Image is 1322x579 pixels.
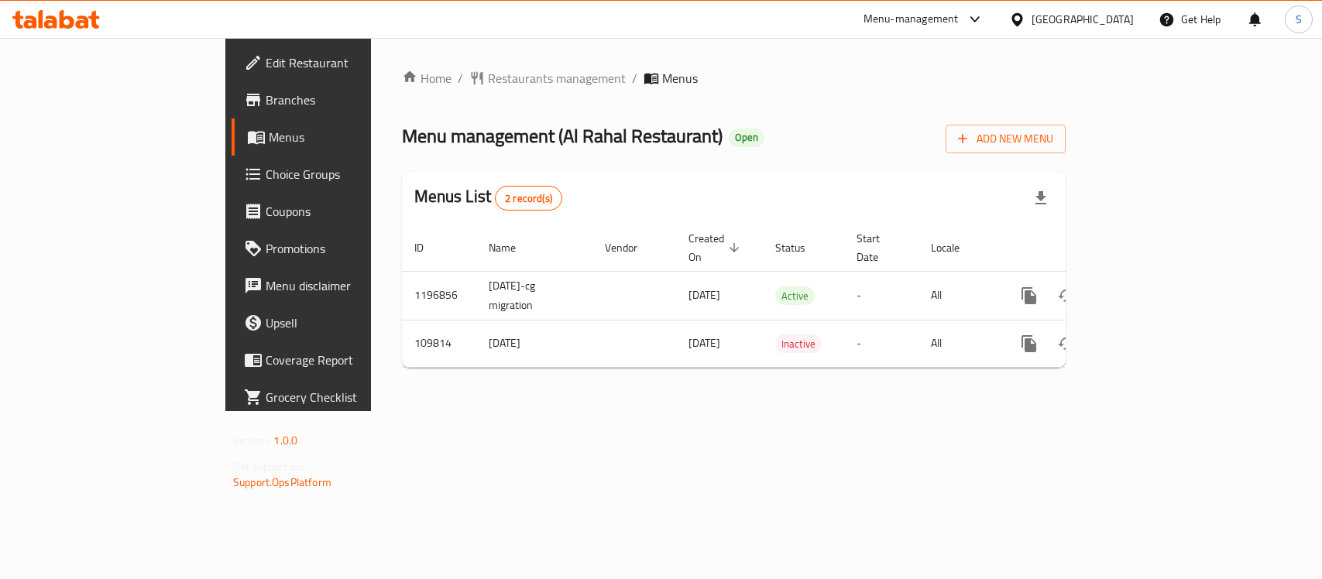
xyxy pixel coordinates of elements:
[1011,325,1048,362] button: more
[958,129,1053,149] span: Add New Menu
[232,118,446,156] a: Menus
[919,271,998,320] td: All
[233,430,271,451] span: Version:
[1032,11,1134,28] div: [GEOGRAPHIC_DATA]
[1022,180,1059,217] div: Export file
[844,271,919,320] td: -
[414,238,444,257] span: ID
[233,457,304,477] span: Get support on:
[273,430,297,451] span: 1.0.0
[931,238,980,257] span: Locale
[632,69,637,87] li: /
[232,267,446,304] a: Menu disclaimer
[266,53,434,72] span: Edit Restaurant
[232,379,446,416] a: Grocery Checklist
[266,313,434,332] span: Upsell
[775,287,815,305] span: Active
[775,238,826,257] span: Status
[266,91,434,109] span: Branches
[476,271,592,320] td: [DATE]-cg migration
[662,69,698,87] span: Menus
[469,69,626,87] a: Restaurants management
[496,191,561,206] span: 2 record(s)
[266,276,434,295] span: Menu disclaimer
[488,69,626,87] span: Restaurants management
[688,333,720,353] span: [DATE]
[266,239,434,258] span: Promotions
[232,156,446,193] a: Choice Groups
[232,81,446,118] a: Branches
[729,131,764,144] span: Open
[269,128,434,146] span: Menus
[402,224,1172,368] table: enhanced table
[864,10,959,29] div: Menu-management
[688,285,720,305] span: [DATE]
[414,185,562,211] h2: Menus List
[688,229,744,266] span: Created On
[495,186,562,211] div: Total records count
[232,44,446,81] a: Edit Restaurant
[1048,325,1085,362] button: Change Status
[232,304,446,341] a: Upsell
[1048,277,1085,314] button: Change Status
[266,165,434,183] span: Choice Groups
[1011,277,1048,314] button: more
[458,69,463,87] li: /
[232,230,446,267] a: Promotions
[1296,11,1302,28] span: S
[476,320,592,367] td: [DATE]
[232,193,446,230] a: Coupons
[729,128,764,147] div: Open
[402,118,723,153] span: Menu management ( Al Rahal Restaurant )
[266,202,434,221] span: Coupons
[946,125,1066,153] button: Add New Menu
[233,472,331,492] a: Support.OpsPlatform
[266,388,434,406] span: Grocery Checklist
[844,320,919,367] td: -
[857,229,900,266] span: Start Date
[605,238,658,257] span: Vendor
[775,335,822,353] span: Inactive
[919,320,998,367] td: All
[489,238,536,257] span: Name
[402,69,1066,87] nav: breadcrumb
[232,341,446,379] a: Coverage Report
[998,224,1172,272] th: Actions
[266,351,434,369] span: Coverage Report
